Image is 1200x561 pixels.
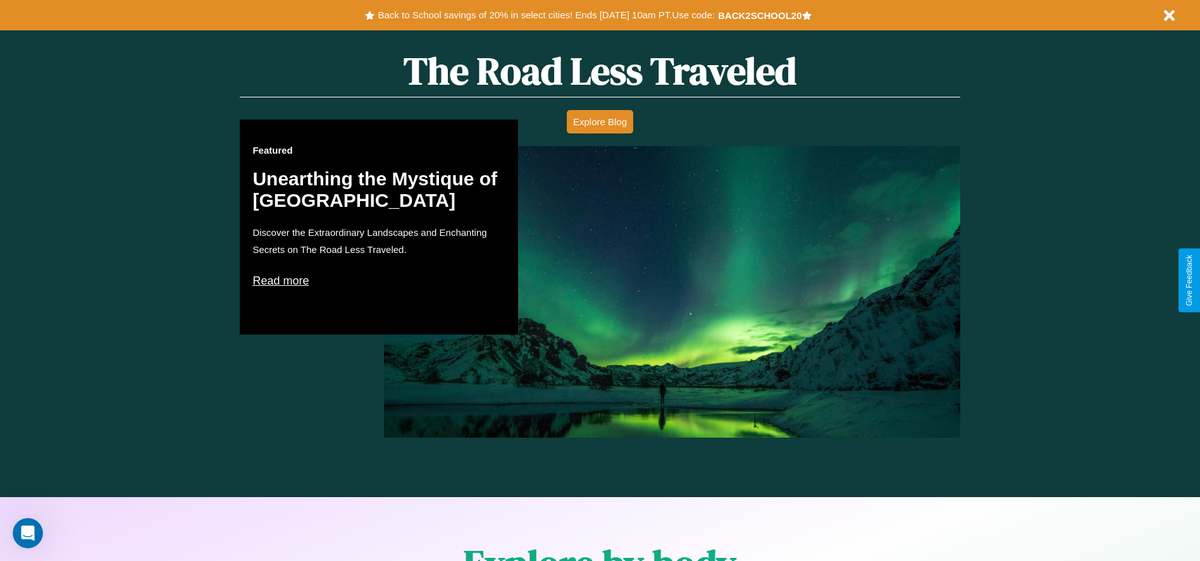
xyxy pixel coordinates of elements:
div: Give Feedback [1185,255,1194,306]
p: Read more [252,271,505,291]
button: Back to School savings of 20% in select cities! Ends [DATE] 10am PT.Use code: [374,6,717,24]
h1: The Road Less Traveled [240,45,960,97]
iframe: Intercom live chat [13,518,43,548]
h2: Unearthing the Mystique of [GEOGRAPHIC_DATA] [252,168,505,211]
b: BACK2SCHOOL20 [718,10,802,21]
p: Discover the Extraordinary Landscapes and Enchanting Secrets on The Road Less Traveled. [252,224,505,258]
button: Explore Blog [567,110,633,133]
h3: Featured [252,145,505,156]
